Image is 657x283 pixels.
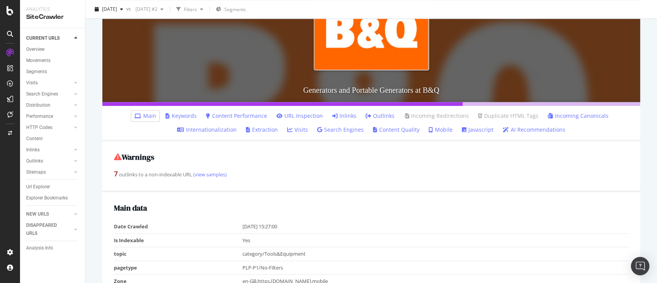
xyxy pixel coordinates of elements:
[114,169,118,178] strong: 7
[114,204,629,212] h2: Main data
[404,112,469,120] a: Incoming Redirections
[26,124,52,132] div: HTTP Codes
[26,135,80,143] a: Content
[548,112,609,120] a: Incoming Canonicals
[26,34,60,42] div: CURRENT URLS
[134,112,156,120] a: Main
[26,146,72,154] a: Inlinks
[287,126,308,134] a: Visits
[177,126,237,134] a: Internationalization
[366,112,395,120] a: Outlinks
[26,45,80,54] a: Overview
[503,126,565,134] a: AI Recommendations
[26,244,80,252] a: Analysis Info
[114,153,629,161] h2: Warnings
[102,78,640,102] h3: Generators and Portable Generators at B&Q
[462,126,493,134] a: Javascript
[26,157,72,165] a: Outlinks
[26,244,53,252] div: Analysis Info
[26,101,50,109] div: Distribution
[276,112,323,120] a: URL Inspection
[26,34,72,42] a: CURRENT URLS
[26,45,45,54] div: Overview
[184,6,197,12] div: Filters
[317,126,364,134] a: Search Engines
[26,68,47,76] div: Segments
[26,221,65,238] div: DISAPPEARED URLS
[132,3,167,15] button: [DATE] #2
[102,6,117,12] span: 2025 Oct. 6th
[246,126,278,134] a: Extraction
[26,101,72,109] a: Distribution
[166,112,197,120] a: Keywords
[242,220,629,233] td: [DATE] 15:27:00
[26,168,72,176] a: Sitemaps
[26,194,68,202] div: Explorer Bookmarks
[173,3,206,15] button: Filters
[26,146,40,154] div: Inlinks
[26,183,50,191] div: Url Explorer
[126,5,132,12] span: vs
[26,194,80,202] a: Explorer Bookmarks
[114,169,629,179] div: outlinks to a non-indexable URL
[92,3,126,15] button: [DATE]
[26,90,72,98] a: Search Engines
[26,210,49,218] div: NEW URLS
[242,247,629,261] td: category/Tools&Equipment
[26,221,72,238] a: DISAPPEARED URLS
[114,233,242,247] td: Is Indexable
[192,171,227,178] a: (view samples)
[26,112,72,121] a: Performance
[242,233,629,247] td: Yes
[26,13,79,22] div: SiteCrawler
[114,261,242,275] td: pagetype
[242,261,629,275] td: PLP-P1/No-Filters
[114,220,242,233] td: Date Crawled
[26,183,80,191] a: Url Explorer
[332,112,356,120] a: Inlinks
[26,68,80,76] a: Segments
[26,157,43,165] div: Outlinks
[373,126,420,134] a: Content Quality
[26,210,72,218] a: NEW URLS
[26,124,72,132] a: HTTP Codes
[224,6,246,13] span: Segments
[478,112,538,120] a: Duplicate HTML Tags
[213,3,249,15] button: Segments
[26,90,58,98] div: Search Engines
[206,112,267,120] a: Content Performance
[26,135,43,143] div: Content
[26,79,72,87] a: Visits
[26,6,79,13] div: Analytics
[114,247,242,261] td: topic
[26,79,38,87] div: Visits
[26,168,46,176] div: Sitemaps
[26,112,53,121] div: Performance
[429,126,453,134] a: Mobile
[26,57,50,65] div: Movements
[631,257,649,275] div: Open Intercom Messenger
[132,6,157,12] span: 2025 Sep. 15th #2
[26,57,80,65] a: Movements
